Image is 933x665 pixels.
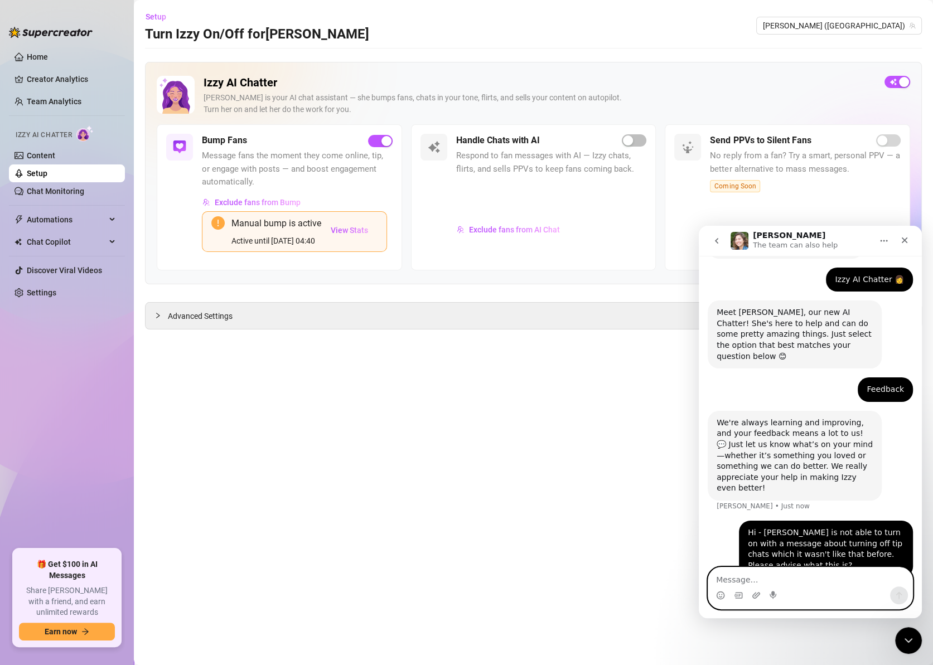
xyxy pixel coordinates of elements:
span: Exclude fans from AI Chat [469,225,560,234]
span: Message fans the moment they come online, tip, or engage with posts — and boost engagement automa... [202,149,393,189]
span: Izzy AI Chatter [16,130,72,140]
iframe: Intercom live chat [895,627,922,654]
button: Earn nowarrow-right [19,623,115,640]
h5: Handle Chats with AI [456,134,540,147]
iframe: Intercom live chat [699,226,922,618]
img: Chat Copilot [14,238,22,246]
span: Linda (lindavo) [763,17,915,34]
img: AI Chatter [76,125,94,142]
a: Chat Monitoring [27,187,84,196]
span: Chat Copilot [27,233,106,251]
img: svg%3e [202,198,210,206]
span: 🎁 Get $100 in AI Messages [19,559,115,581]
a: Discover Viral Videos [27,266,102,275]
span: team [909,22,916,29]
button: Setup [145,8,175,26]
button: Exclude fans from AI Chat [456,221,560,239]
button: Exclude fans from Bump [202,193,301,211]
a: Settings [27,288,56,297]
span: View Stats [331,226,368,235]
span: Automations [27,211,106,229]
img: svg%3e [681,140,694,154]
img: Izzy AI Chatter [157,76,195,114]
h5: Bump Fans [202,134,247,147]
a: Team Analytics [27,97,81,106]
div: [PERSON_NAME] is your AI chat assistant — she bumps fans, chats in your tone, flirts, and sells y... [204,92,876,115]
span: arrow-right [81,628,89,635]
span: Earn now [45,627,77,636]
a: Home [27,52,48,61]
h5: Send PPVs to Silent Fans [710,134,811,147]
img: svg%3e [457,226,465,234]
span: No reply from a fan? Try a smart, personal PPV — a better alternative to mass messages. [710,149,901,176]
div: Active until [DATE] 04:40 [231,235,321,247]
span: Share [PERSON_NAME] with a friend, and earn unlimited rewards [19,585,115,618]
span: Coming Soon [710,180,760,192]
span: Exclude fans from Bump [215,198,301,207]
span: collapsed [154,312,161,319]
div: Manual bump is active [231,216,321,230]
a: Creator Analytics [27,70,116,88]
img: svg%3e [173,140,186,154]
span: thunderbolt [14,215,23,224]
button: View Stats [321,216,378,244]
span: Advanced Settings [168,310,233,322]
span: exclamation-circle [211,216,225,230]
h2: Izzy AI Chatter [204,76,876,90]
span: Respond to fan messages with AI — Izzy chats, flirts, and sells PPVs to keep fans coming back. [456,149,647,176]
a: Setup [27,169,47,178]
a: Content [27,151,55,160]
h3: Turn Izzy On/Off for [PERSON_NAME] [145,26,369,43]
img: logo-BBDzfeDw.svg [9,27,93,38]
img: svg%3e [427,140,441,154]
span: Setup [146,12,166,21]
div: collapsed [154,309,168,322]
